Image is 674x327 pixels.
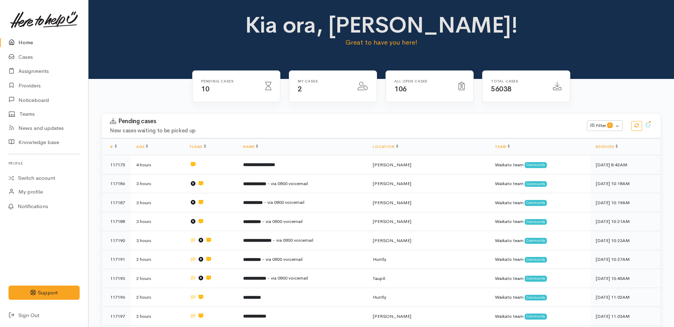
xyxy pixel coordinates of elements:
[590,174,661,193] td: [DATE] 10:18AM
[491,79,544,83] h6: Total cases
[489,231,590,250] td: Waikato team
[525,162,547,168] span: Community
[489,288,590,307] td: Waikato team
[525,295,547,300] span: Community
[373,237,411,243] span: [PERSON_NAME]
[201,79,257,83] h6: Pending cases
[244,13,519,38] h1: Kia ora, [PERSON_NAME]!
[110,144,117,149] a: #
[131,307,184,326] td: 2 hours
[131,288,184,307] td: 2 hours
[373,275,385,281] span: Taupō
[264,199,304,205] span: - via 0800 voicemail
[131,250,184,269] td: 2 hours
[590,307,661,326] td: [DATE] 11:03AM
[590,155,661,174] td: [DATE] 8:42AM
[262,256,303,262] span: - via 0800 voicemail
[102,307,131,326] td: 117197
[102,212,131,231] td: 117188
[590,269,661,288] td: [DATE] 10:45AM
[607,122,613,128] span: 0
[373,180,411,187] span: [PERSON_NAME]
[273,237,313,243] span: - via 0800 voicemail
[8,159,80,168] h6: Profile
[373,256,386,262] span: Huntly
[102,155,131,174] td: 117175
[525,314,547,319] span: Community
[525,257,547,263] span: Community
[102,288,131,307] td: 117196
[590,212,661,231] td: [DATE] 10:21AM
[489,250,590,269] td: Waikato team
[394,85,407,93] span: 106
[525,181,547,187] span: Community
[131,231,184,250] td: 3 hours
[243,144,258,149] a: Name
[102,193,131,212] td: 117187
[8,286,80,300] button: Support
[373,218,411,224] span: [PERSON_NAME]
[590,250,661,269] td: [DATE] 10:27AM
[110,128,578,134] h4: New cases waiting to be picked up
[102,269,131,288] td: 117193
[201,85,209,93] span: 10
[491,85,512,93] span: 56038
[190,144,206,149] a: Flags
[373,200,411,206] span: [PERSON_NAME]
[131,212,184,231] td: 3 hours
[373,294,386,300] span: Huntly
[489,212,590,231] td: Waikato team
[373,162,411,168] span: [PERSON_NAME]
[590,288,661,307] td: [DATE] 11:02AM
[373,144,398,149] a: Location
[267,180,308,187] span: - via 0800 voicemail
[102,231,131,250] td: 117190
[495,144,509,149] a: Team
[244,38,519,47] p: Great to have you here!
[489,307,590,326] td: Waikato team
[373,313,411,319] span: [PERSON_NAME]
[394,79,450,83] h6: All Open cases
[590,231,661,250] td: [DATE] 10:23AM
[525,238,547,243] span: Community
[489,155,590,174] td: Waikato team
[131,269,184,288] td: 2 hours
[131,155,184,174] td: 4 hours
[298,85,302,93] span: 2
[489,193,590,212] td: Waikato team
[110,118,578,125] h3: Pending cases
[525,276,547,281] span: Community
[525,219,547,225] span: Community
[262,218,303,224] span: - via 0800 voicemail
[136,144,148,149] a: Age
[298,79,349,83] h6: My cases
[131,193,184,212] td: 3 hours
[131,174,184,193] td: 3 hours
[590,193,661,212] td: [DATE] 10:19AM
[267,275,308,281] span: - via 0800 voicemail
[489,174,590,193] td: Waikato team
[489,269,590,288] td: Waikato team
[587,120,623,131] button: Filter0
[102,174,131,193] td: 117186
[596,144,618,149] a: Received
[525,200,547,206] span: Community
[102,250,131,269] td: 117191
